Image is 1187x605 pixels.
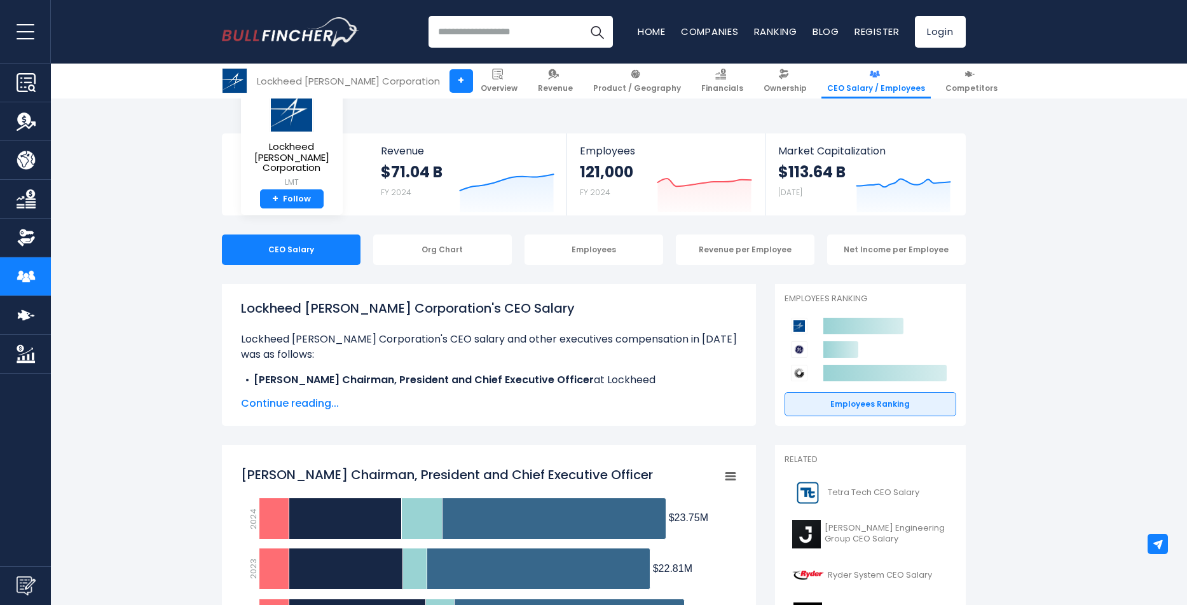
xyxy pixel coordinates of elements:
text: 2024 [247,508,259,529]
a: + [449,69,473,93]
a: Employees 121,000 FY 2024 [567,133,765,215]
span: Continue reading... [241,396,737,411]
span: Ryder System CEO Salary [828,570,932,581]
small: FY 2024 [381,187,411,198]
a: Blog [813,25,839,38]
a: +Follow [260,189,324,209]
a: Ryder System CEO Salary [785,558,956,593]
a: [PERSON_NAME] Engineering Group CEO Salary [785,517,956,552]
a: CEO Salary / Employees [821,64,931,99]
h1: Lockheed [PERSON_NAME] Corporation's CEO Salary [241,299,737,318]
a: Product / Geography [587,64,687,99]
a: Competitors [940,64,1003,99]
span: Revenue [381,145,554,157]
a: Revenue $71.04 B FY 2024 [368,133,567,215]
button: Search [581,16,613,48]
a: Revenue [532,64,579,99]
p: Related [785,454,956,465]
img: LMT logo [223,69,247,93]
a: Overview [475,64,523,99]
strong: + [272,193,278,205]
img: Ownership [17,228,36,247]
p: Lockheed [PERSON_NAME] Corporation's CEO salary and other executives compensation in [DATE] was a... [241,332,737,362]
span: Financials [701,83,743,93]
a: Financials [696,64,749,99]
b: [PERSON_NAME] Chairman, President and Chief Executive Officer [254,372,594,387]
a: Ownership [758,64,813,99]
a: Ranking [754,25,797,38]
a: Go to homepage [222,17,359,46]
div: Revenue per Employee [676,235,814,265]
a: Lockheed [PERSON_NAME] Corporation LMT [250,89,333,189]
span: [PERSON_NAME] Engineering Group CEO Salary [825,523,949,545]
img: Lockheed Martin Corporation competitors logo [791,318,807,334]
img: TTEK logo [792,479,824,507]
tspan: $22.81M [652,563,692,574]
span: Ownership [764,83,807,93]
a: Companies [681,25,739,38]
a: Home [638,25,666,38]
a: Login [915,16,966,48]
a: Tetra Tech CEO Salary [785,475,956,510]
li: at Lockheed [PERSON_NAME] Corporation, received a total compensation of $23.75 M in [DATE]. [241,372,737,403]
strong: $71.04 B [381,162,443,182]
div: Employees [525,235,663,265]
img: LMT logo [270,90,314,132]
a: Market Capitalization $113.64 B [DATE] [765,133,964,215]
span: Competitors [945,83,998,93]
div: CEO Salary [222,235,360,265]
span: Tetra Tech CEO Salary [828,487,919,498]
small: LMT [251,177,333,188]
img: Bullfincher logo [222,17,359,46]
small: [DATE] [778,187,802,198]
tspan: $23.75M [668,512,708,523]
div: Net Income per Employee [827,235,966,265]
img: R logo [792,561,824,590]
span: Lockheed [PERSON_NAME] Corporation [251,142,333,173]
span: Overview [481,83,518,93]
strong: $113.64 B [778,162,846,182]
p: Employees Ranking [785,294,956,304]
div: Org Chart [373,235,512,265]
text: 2023 [247,559,259,579]
strong: 121,000 [580,162,633,182]
tspan: [PERSON_NAME] Chairman, President and Chief Executive Officer [241,466,653,484]
span: Product / Geography [593,83,681,93]
img: J logo [792,520,821,548]
a: Register [854,25,900,38]
div: Lockheed [PERSON_NAME] Corporation [257,74,440,88]
a: Employees Ranking [785,392,956,416]
span: Market Capitalization [778,145,951,157]
span: Revenue [538,83,573,93]
span: Employees [580,145,752,157]
small: FY 2024 [580,187,610,198]
span: CEO Salary / Employees [827,83,925,93]
img: GE Aerospace competitors logo [791,341,807,358]
img: RTX Corporation competitors logo [791,365,807,381]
